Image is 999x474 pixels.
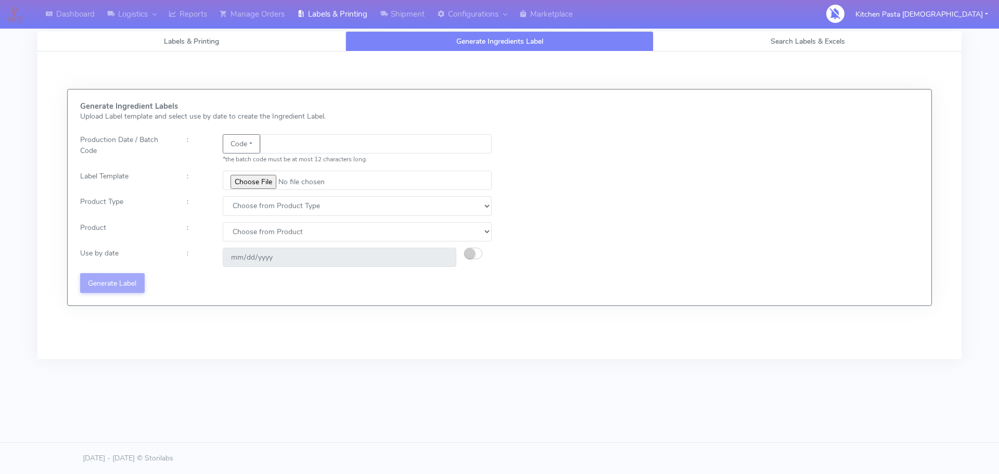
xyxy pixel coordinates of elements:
[80,111,492,122] p: Upload Label template and select use by date to create the Ingredient Label.
[456,36,543,46] span: Generate Ingredients Label
[72,222,179,241] div: Product
[848,4,996,25] button: Kitchen Pasta [DEMOGRAPHIC_DATA]
[80,273,145,292] button: Generate Label
[179,222,214,241] div: :
[771,36,845,46] span: Search Labels & Excels
[72,196,179,215] div: Product Type
[179,248,214,267] div: :
[179,196,214,215] div: :
[223,134,260,153] button: Code
[223,155,367,163] small: *the batch code must be at most 12 characters long.
[164,36,219,46] span: Labels & Printing
[37,31,962,52] ul: Tabs
[72,134,179,164] div: Production Date / Batch Code
[80,102,492,111] h5: Generate Ingredient Labels
[72,171,179,190] div: Label Template
[72,248,179,267] div: Use by date
[179,134,214,164] div: :
[179,171,214,190] div: :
